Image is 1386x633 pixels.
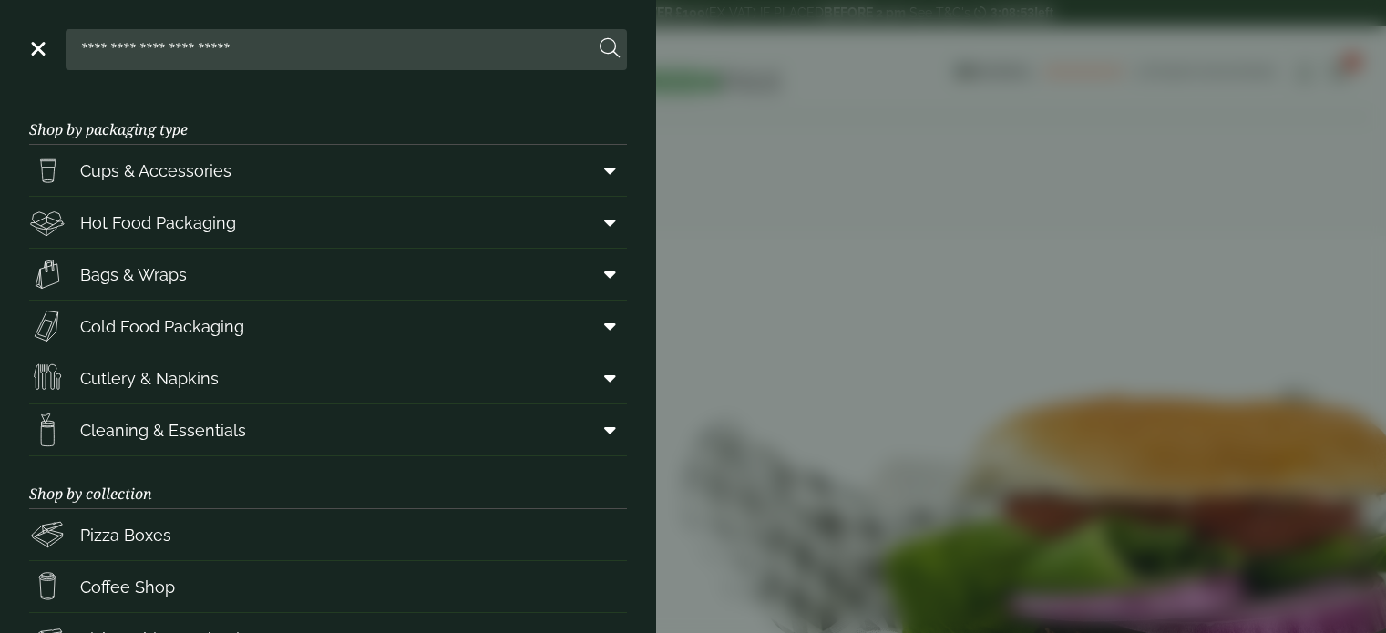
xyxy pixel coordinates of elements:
[29,509,627,560] a: Pizza Boxes
[80,210,236,235] span: Hot Food Packaging
[80,575,175,599] span: Coffee Shop
[29,92,627,145] h3: Shop by packaging type
[29,256,66,292] img: Paper_carriers.svg
[80,366,219,391] span: Cutlery & Napkins
[29,412,66,448] img: open-wipe.svg
[29,145,627,196] a: Cups & Accessories
[80,314,244,339] span: Cold Food Packaging
[29,204,66,240] img: Deli_box.svg
[29,352,627,403] a: Cutlery & Napkins
[29,516,66,553] img: Pizza_boxes.svg
[80,418,246,443] span: Cleaning & Essentials
[29,404,627,455] a: Cleaning & Essentials
[80,262,187,287] span: Bags & Wraps
[29,249,627,300] a: Bags & Wraps
[29,152,66,189] img: PintNhalf_cup.svg
[29,561,627,612] a: Coffee Shop
[29,301,627,352] a: Cold Food Packaging
[29,456,627,509] h3: Shop by collection
[29,360,66,396] img: Cutlery.svg
[29,308,66,344] img: Sandwich_box.svg
[29,197,627,248] a: Hot Food Packaging
[29,568,66,605] img: HotDrink_paperCup.svg
[80,158,231,183] span: Cups & Accessories
[80,523,171,547] span: Pizza Boxes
